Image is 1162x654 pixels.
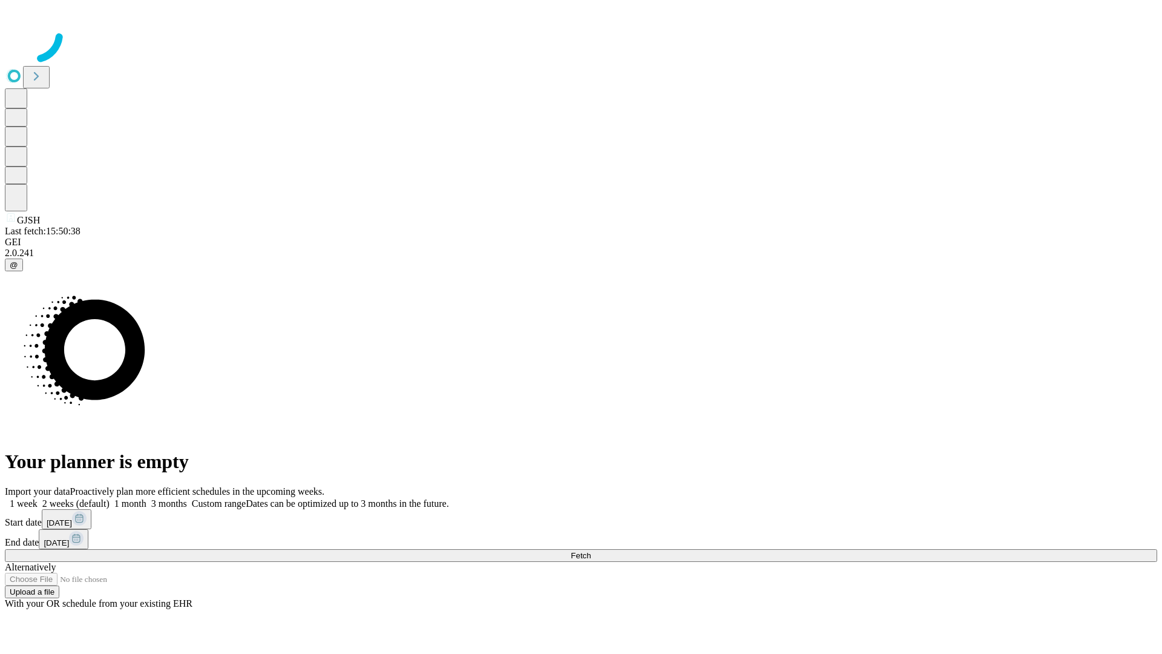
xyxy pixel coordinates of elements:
[5,451,1157,473] h1: Your planner is empty
[5,509,1157,529] div: Start date
[5,237,1157,248] div: GEI
[5,226,80,236] span: Last fetch: 15:50:38
[5,586,59,598] button: Upload a file
[42,498,110,509] span: 2 weeks (default)
[246,498,448,509] span: Dates can be optimized up to 3 months in the future.
[44,538,69,547] span: [DATE]
[5,598,192,609] span: With your OR schedule from your existing EHR
[47,518,72,527] span: [DATE]
[39,529,88,549] button: [DATE]
[5,549,1157,562] button: Fetch
[571,551,591,560] span: Fetch
[5,259,23,271] button: @
[5,562,56,572] span: Alternatively
[5,486,70,497] span: Import your data
[10,260,18,269] span: @
[114,498,146,509] span: 1 month
[192,498,246,509] span: Custom range
[151,498,187,509] span: 3 months
[10,498,38,509] span: 1 week
[5,529,1157,549] div: End date
[17,215,40,225] span: GJSH
[70,486,324,497] span: Proactively plan more efficient schedules in the upcoming weeks.
[5,248,1157,259] div: 2.0.241
[42,509,91,529] button: [DATE]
